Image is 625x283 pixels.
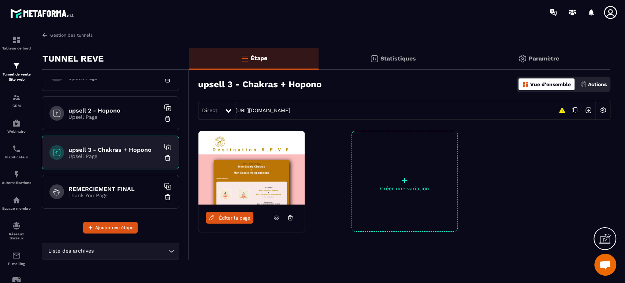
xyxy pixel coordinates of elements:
p: Planificateur [2,155,31,159]
p: Tunnel de vente Site web [2,72,31,82]
h6: upsell 3 - Chakras + Hopono [68,146,160,153]
p: + [352,175,457,185]
a: formationformationCRM [2,88,31,113]
img: formation [12,61,21,70]
img: formation [12,93,21,102]
img: dashboard-orange.40269519.svg [522,81,529,88]
img: email [12,251,21,260]
p: Actions [588,81,607,87]
span: Éditer la page [219,215,250,221]
p: Automatisations [2,181,31,185]
p: Vue d'ensemble [530,81,571,87]
a: formationformationTableau de bord [2,30,31,56]
img: actions.d6e523a2.png [580,81,587,88]
a: emailemailE-mailing [2,246,31,271]
p: Thank You Page [68,192,160,198]
img: automations [12,196,21,205]
h3: upsell 3 - Chakras + Hopono [198,79,321,89]
img: logo [10,7,76,20]
button: Ajouter une étape [83,222,138,234]
img: trash [164,76,171,83]
img: trash [164,194,171,201]
img: setting-gr.5f69749f.svg [518,54,527,63]
p: Statistiques [380,55,416,62]
div: Ouvrir le chat [594,254,616,276]
img: arrow [42,32,48,38]
a: automationsautomationsWebinaire [2,113,31,139]
img: image [198,131,305,205]
p: Paramètre [529,55,559,62]
span: Direct [202,107,217,113]
img: setting-w.858f3a88.svg [596,103,610,117]
img: trash [164,115,171,122]
p: CRM [2,104,31,108]
p: Webinaire [2,129,31,133]
p: Upsell Page [68,75,160,81]
a: formationformationTunnel de vente Site web [2,56,31,88]
img: bars-o.4a397970.svg [240,54,249,63]
p: Espace membre [2,206,31,210]
a: automationsautomationsAutomatisations [2,165,31,190]
p: Tableau de bord [2,46,31,50]
input: Search for option [95,247,167,255]
p: TUNNEL REVE [42,51,104,66]
p: Upsell Page [68,114,160,120]
img: automations [12,170,21,179]
a: schedulerschedulerPlanificateur [2,139,31,165]
h6: REMERCIEMENT FINAL [68,185,160,192]
img: trash [164,154,171,162]
img: scheduler [12,144,21,153]
img: automations [12,119,21,128]
p: Upsell Page [68,153,160,159]
img: formation [12,36,21,44]
p: E-mailing [2,262,31,266]
img: stats.20deebd0.svg [370,54,379,63]
a: Éditer la page [206,212,253,224]
img: arrow-next.bcc2205e.svg [581,103,595,117]
a: [URL][DOMAIN_NAME] [235,107,290,113]
a: social-networksocial-networkRéseaux Sociaux [2,216,31,246]
p: Étape [251,55,267,62]
div: Search for option [42,243,179,260]
p: Réseaux Sociaux [2,232,31,240]
span: Liste des archives [46,247,95,255]
p: Créer une variation [352,185,457,191]
a: automationsautomationsEspace membre [2,190,31,216]
h6: upsell 2 - Hopono [68,107,160,114]
a: Gestion des tunnels [42,32,93,38]
img: social-network [12,221,21,230]
span: Ajouter une étape [95,224,134,231]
